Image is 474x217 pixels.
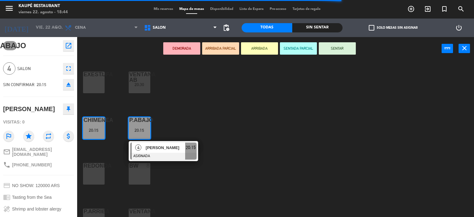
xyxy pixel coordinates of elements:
span: NO SHOW: 120000 ARS [12,183,60,188]
i: credit_card [3,182,10,189]
span: SALON [153,26,166,30]
i: add_circle_outline [407,5,415,13]
div: 4 [147,209,150,214]
span: [PHONE_NUMBER] [12,162,52,167]
i: outlined_flag [3,131,14,142]
i: chrome_reader_mode [3,194,10,201]
button: power_input [442,44,453,53]
div: P.ABAJO [129,117,130,123]
span: [PERSON_NAME] [146,144,185,151]
button: SENTAR [319,42,356,55]
button: open_in_new [63,40,74,51]
span: SIN CONFIRMAR [3,82,35,87]
i: mail_outline [3,148,10,156]
i: arrow_drop_down [53,24,60,31]
div: 20:15 [129,128,150,132]
button: SENTADA PARCIAL [280,42,317,55]
span: Disponibilidad [207,7,236,11]
i: fullscreen [65,65,72,72]
div: 20:30 [129,82,150,87]
button: ARRIBADA PARCIAL [202,42,239,55]
i: open_in_new [65,42,72,49]
div: 4 [147,72,150,77]
i: star [23,131,34,142]
div: Visitas: 0 [3,117,74,127]
div: 4 [101,163,105,169]
span: Tarjetas de regalo [289,7,324,11]
i: power_input [444,44,451,52]
i: menu [5,4,14,13]
span: Shrimp and lobster alergy [12,207,61,211]
div: 4 [147,117,150,123]
span: 4 [3,62,15,75]
div: Sin sentar [292,23,343,32]
i: search [457,5,465,13]
a: mail_outline[EMAIL_ADDRESS][DOMAIN_NAME] [3,147,74,157]
i: eject [65,81,72,88]
span: 20:15 [37,82,46,87]
span: Pre-acceso [267,7,289,11]
i: phone [3,161,10,169]
span: 4 [135,144,141,151]
div: VENTANA [129,209,130,214]
div: 4 [101,117,105,123]
span: Mapa de mesas [176,7,207,11]
div: Kaupé Restaurant [19,3,68,9]
button: menu [5,4,14,15]
span: check_box_outline_blank [369,25,374,31]
span: pending_actions [222,24,230,31]
i: exit_to_app [424,5,431,13]
div: [PERSON_NAME] [3,104,55,114]
i: repeat [43,131,54,142]
span: SALON [17,65,60,72]
span: [EMAIL_ADDRESS][DOMAIN_NAME] [12,147,74,157]
label: Solo mesas sin asignar [369,25,418,31]
div: BW [129,163,130,169]
span: Mis reservas [151,7,176,11]
div: VENTANA AB [129,72,130,83]
span: Tasting from the Sea [12,195,52,200]
i: turned_in_not [441,5,448,13]
span: Cena [75,26,86,30]
i: healing [3,205,10,213]
button: close [459,44,470,53]
i: attach_money [63,131,74,142]
div: Todas [242,23,292,32]
button: DEMORADA [163,42,200,55]
i: power_settings_new [455,24,463,31]
span: Lista de Espera [236,7,267,11]
span: P.ABAJO [3,41,17,50]
i: close [461,44,468,52]
div: 2 [101,72,105,77]
button: ARRIBADA [241,42,278,55]
div: 8 [147,163,150,169]
button: fullscreen [63,63,74,74]
span: 20:15 [186,144,196,151]
div: 4 [101,209,105,214]
button: eject [63,79,74,90]
div: viernes 22. agosto - 18:44 [19,9,68,15]
div: 20:15 [83,128,105,132]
